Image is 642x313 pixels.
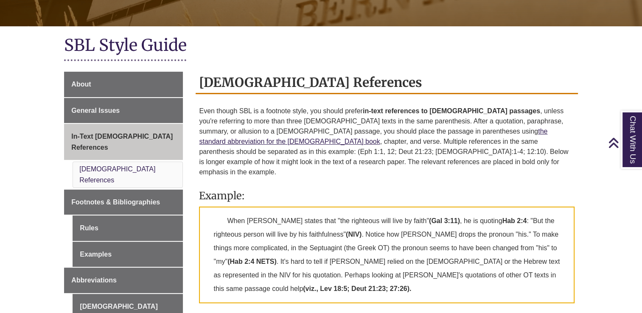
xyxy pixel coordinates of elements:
a: In-Text [DEMOGRAPHIC_DATA] References [64,124,183,160]
a: Examples [73,242,183,267]
strong: in-text references to [DEMOGRAPHIC_DATA] passages [363,107,540,115]
strong: Hab 2:4 [502,217,527,224]
strong: (viz., Lev 18:5; Deut 21:23; 27:26). [303,285,411,292]
span: Footnotes & Bibliographies [71,198,160,206]
strong: (NIV) [346,231,362,238]
span: Abbreviations [71,277,117,284]
strong: (Hab 2:4 NETS) [227,258,277,265]
p: When [PERSON_NAME] states that "the righteous will live by faith" , he is quoting : "But the righ... [199,207,574,303]
a: Abbreviations [64,268,183,293]
h3: Example: [199,189,574,202]
a: Footnotes & Bibliographies [64,190,183,215]
span: About [71,81,91,88]
p: Even though SBL is a footnote style, you should prefer , unless you're referring to more than thr... [199,103,574,181]
h2: [DEMOGRAPHIC_DATA] References [196,72,578,94]
a: Rules [73,215,183,241]
a: [DEMOGRAPHIC_DATA] References [79,165,155,184]
a: General Issues [64,98,183,123]
strong: (Gal 3:11) [429,217,460,224]
span: General Issues [71,107,120,114]
h1: SBL Style Guide [64,35,578,57]
a: About [64,72,183,97]
span: In-Text [DEMOGRAPHIC_DATA] References [71,133,173,151]
a: Back to Top [608,137,640,148]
